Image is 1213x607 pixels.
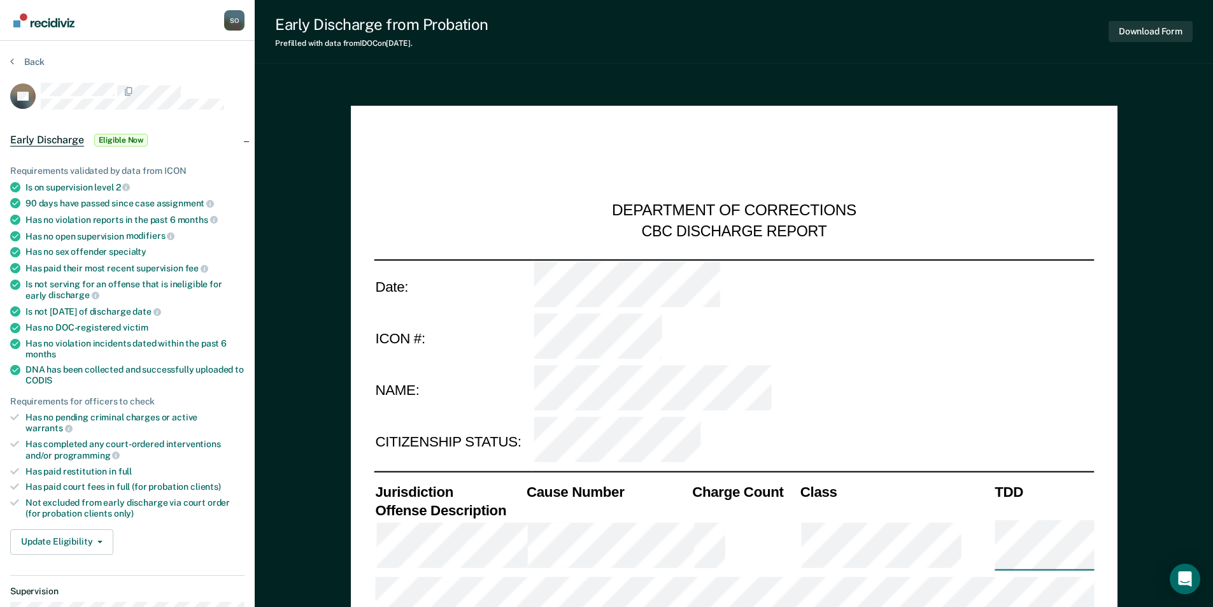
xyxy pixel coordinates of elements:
div: Has no pending criminal charges or active [25,412,245,434]
span: fee [185,263,208,273]
span: warrants [25,423,73,433]
div: Has paid restitution in [25,466,245,477]
td: Date: [374,259,532,312]
span: programming [54,450,120,461]
th: Cause Number [525,482,690,501]
div: Prefilled with data from IDOC on [DATE] . [275,39,488,48]
div: Has no DOC-registered [25,322,245,333]
div: Is not [DATE] of discharge [25,306,245,317]
div: CBC DISCHARGE REPORT [641,222,826,241]
img: Recidiviz [13,13,74,27]
div: Has no violation incidents dated within the past 6 [25,338,245,360]
button: Back [10,56,45,68]
span: date [132,306,160,317]
span: assignment [157,198,214,208]
div: 90 days have passed since case [25,197,245,209]
button: Profile dropdown button [224,10,245,31]
div: Has no violation reports in the past 6 [25,214,245,225]
div: DEPARTMENT OF CORRECTIONS [612,201,856,222]
span: full [118,466,132,476]
div: Not excluded from early discharge via court order (for probation clients [25,497,245,519]
td: NAME: [374,364,532,417]
div: Has no open supervision [25,231,245,242]
span: modifiers [126,231,175,241]
div: Requirements validated by data from ICON [10,166,245,176]
th: Class [798,482,993,501]
th: TDD [993,482,1094,501]
span: discharge [48,290,99,300]
span: Early Discharge [10,134,84,146]
td: CITIZENSHIP STATUS: [374,417,532,469]
span: months [178,215,218,225]
span: clients) [190,482,221,492]
span: CODIS [25,375,52,385]
th: Jurisdiction [374,482,525,501]
span: months [25,349,56,359]
div: Open Intercom Messenger [1170,564,1200,594]
button: Update Eligibility [10,529,113,555]
div: Has paid their most recent supervision [25,262,245,274]
span: only) [114,508,134,518]
div: Has no sex offender [25,246,245,257]
div: Has completed any court-ordered interventions and/or [25,439,245,461]
div: S O [224,10,245,31]
th: Offense Description [374,501,525,519]
dt: Supervision [10,586,245,597]
div: Is not serving for an offense that is ineligible for early [25,279,245,301]
span: victim [123,322,148,332]
span: specialty [109,246,146,257]
div: Early Discharge from Probation [275,15,488,34]
span: Eligible Now [94,134,148,146]
div: Is on supervision level [25,182,245,193]
div: DNA has been collected and successfully uploaded to [25,364,245,386]
div: Requirements for officers to check [10,396,245,407]
span: 2 [116,182,131,192]
button: Download Form [1109,21,1193,42]
th: Charge Count [691,482,799,501]
div: Has paid court fees in full (for probation [25,482,245,492]
td: ICON #: [374,312,532,364]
